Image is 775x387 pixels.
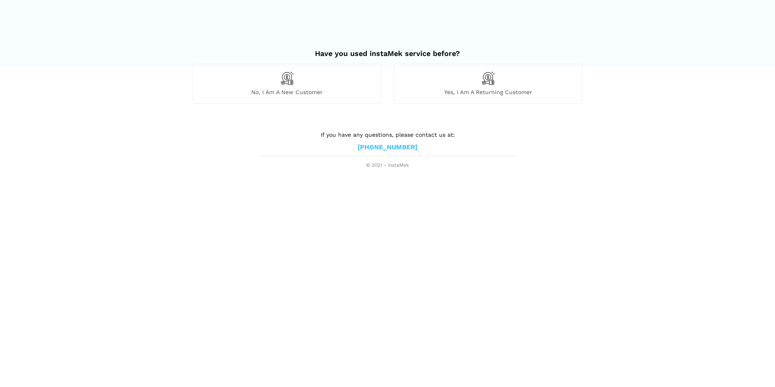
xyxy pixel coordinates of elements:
[394,88,582,96] span: Yes, I am a returning customer
[260,162,515,169] span: © 2021 - instaMek
[193,88,381,96] span: No, I am a new customer
[358,143,417,152] a: [PHONE_NUMBER]
[193,41,582,58] h2: Have you used instaMek service before?
[260,130,515,139] p: If you have any questions, please contact us at:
